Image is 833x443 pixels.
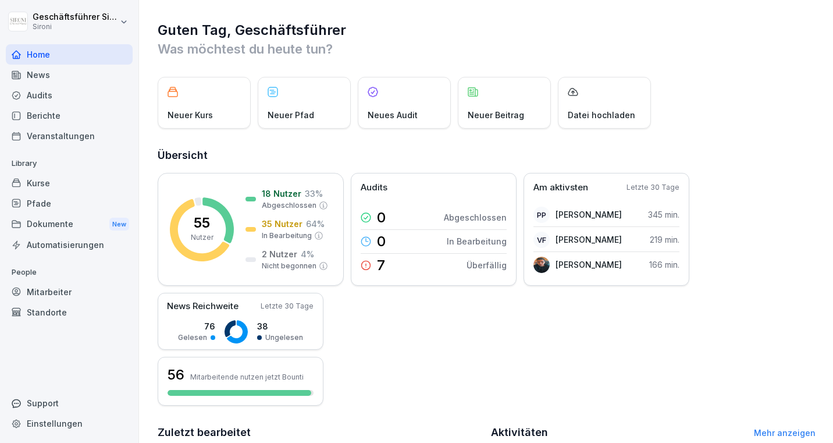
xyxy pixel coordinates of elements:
p: Gelesen [178,332,207,343]
p: 4 % [301,248,314,260]
p: Letzte 30 Tage [626,182,679,193]
a: Veranstaltungen [6,126,133,146]
p: Letzte 30 Tage [261,301,314,311]
p: Datei hochladen [568,109,635,121]
p: Library [6,154,133,173]
h2: Übersicht [158,147,816,164]
p: Abgeschlossen [444,211,507,224]
p: 35 Nutzer [262,218,302,230]
p: 18 Nutzer [262,187,301,200]
p: In Bearbeitung [447,235,507,247]
p: In Bearbeitung [262,231,312,241]
div: PP [533,207,550,223]
img: n72xwrccg3abse2lkss7jd8w.png [533,257,550,273]
a: Mitarbeiter [6,282,133,302]
a: Berichte [6,105,133,126]
a: Standorte [6,302,133,322]
p: Ungelesen [265,332,303,343]
p: [PERSON_NAME] [556,258,622,271]
h1: Guten Tag, Geschäftsführer [158,21,816,40]
a: Einstellungen [6,413,133,434]
a: Mehr anzeigen [754,428,816,438]
p: Am aktivsten [533,181,588,194]
h2: Aktivitäten [491,424,548,441]
p: Sironi [33,23,118,31]
h2: Zuletzt bearbeitet [158,424,483,441]
p: 64 % [306,218,325,230]
div: Support [6,393,133,413]
p: 219 min. [650,233,679,246]
p: 0 [377,235,386,249]
a: Pfade [6,193,133,214]
p: [PERSON_NAME] [556,208,622,221]
p: Neuer Beitrag [468,109,524,121]
div: Dokumente [6,214,133,235]
a: DokumenteNew [6,214,133,235]
p: 38 [257,320,303,332]
a: Audits [6,85,133,105]
p: 2 Nutzer [262,248,297,260]
p: Was möchtest du heute tun? [158,40,816,58]
p: Überfällig [467,259,507,271]
a: Home [6,44,133,65]
p: People [6,263,133,282]
p: Neuer Kurs [168,109,213,121]
p: Mitarbeitende nutzen jetzt Bounti [190,373,304,381]
h3: 56 [168,365,184,385]
p: Neues Audit [368,109,418,121]
a: News [6,65,133,85]
a: Kurse [6,173,133,193]
p: Nutzer [191,232,213,243]
p: 76 [178,320,215,332]
p: Audits [361,181,387,194]
p: 345 min. [648,208,679,221]
p: 166 min. [649,258,679,271]
p: 7 [377,258,385,272]
p: Nicht begonnen [262,261,316,271]
p: 33 % [305,187,323,200]
p: [PERSON_NAME] [556,233,622,246]
div: New [109,218,129,231]
p: News Reichweite [167,300,238,313]
p: Neuer Pfad [268,109,314,121]
p: 0 [377,211,386,225]
div: VF [533,232,550,248]
p: 55 [194,216,210,230]
p: Abgeschlossen [262,200,316,211]
a: Automatisierungen [6,235,133,255]
p: Geschäftsführer Sironi [33,12,118,22]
